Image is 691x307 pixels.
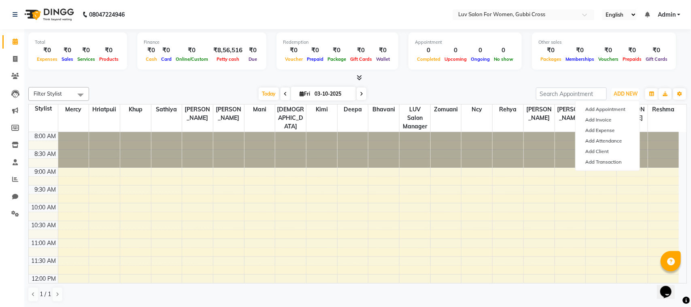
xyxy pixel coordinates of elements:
span: Packages [538,56,563,62]
div: Stylist [29,104,58,113]
button: ADD NEW [612,88,640,100]
span: Ncy [461,104,492,115]
div: 11:30 AM [30,257,58,265]
div: ₹0 [538,46,563,55]
span: [PERSON_NAME] [182,104,213,123]
span: Deepa [338,104,368,115]
span: Rehya [493,104,523,115]
span: Products [97,56,121,62]
span: Card [159,56,174,62]
span: Prepaid [305,56,325,62]
div: ₹0 [348,46,374,55]
span: Sathiya [151,104,182,115]
div: ₹0 [97,46,121,55]
div: ₹0 [75,46,97,55]
span: Bhavani [368,104,399,115]
div: ₹8,56,516 [210,46,246,55]
span: Hriatpuii [89,104,120,115]
span: Petty cash [215,56,241,62]
span: LUV Salon Manager [400,104,430,132]
div: Total [35,39,121,46]
div: Other sales [538,39,670,46]
span: Upcoming [442,56,469,62]
div: 0 [442,46,469,55]
span: Gift Cards [644,56,670,62]
input: Search Appointment [536,87,607,100]
div: 9:30 AM [33,185,58,194]
span: [PERSON_NAME] [524,104,555,123]
img: logo [21,3,76,26]
div: ₹0 [563,46,596,55]
span: [PERSON_NAME] [213,104,244,123]
div: ₹0 [325,46,348,55]
span: Gift Cards [348,56,374,62]
span: Filter Stylist [34,90,62,97]
span: Kimi [306,104,337,115]
span: Due [247,56,259,62]
div: 12:00 PM [30,275,58,283]
div: 0 [469,46,492,55]
div: ₹0 [246,46,260,55]
div: 9:00 AM [33,168,58,176]
span: Mercy [58,104,89,115]
div: ₹0 [159,46,174,55]
span: Online/Custom [174,56,210,62]
span: Admin [658,11,676,19]
span: Today [259,87,279,100]
div: 11:00 AM [30,239,58,247]
div: Finance [144,39,260,46]
span: ADD NEW [614,91,638,97]
span: Voucher [283,56,305,62]
div: ₹0 [144,46,159,55]
div: Redemption [283,39,392,46]
div: ₹0 [60,46,75,55]
div: 10:00 AM [30,203,58,212]
span: No show [492,56,515,62]
div: 8:30 AM [33,150,58,158]
div: ₹0 [174,46,210,55]
b: 08047224946 [89,3,125,26]
span: Completed [415,56,442,62]
button: Add Appointment [576,104,640,115]
span: Khup [120,104,151,115]
div: ₹0 [374,46,392,55]
span: [DEMOGRAPHIC_DATA] [275,104,306,132]
div: ₹0 [305,46,325,55]
a: Add Attendance [576,136,640,146]
span: 1 / 1 [40,290,51,298]
span: Ongoing [469,56,492,62]
div: Appointment [415,39,515,46]
span: Zomuani [431,104,461,115]
span: Memberships [563,56,596,62]
div: 8:00 AM [33,132,58,141]
span: [PERSON_NAME] [555,104,586,123]
span: Vouchers [596,56,621,62]
span: Expenses [35,56,60,62]
div: 0 [492,46,515,55]
div: 10:30 AM [30,221,58,230]
span: Cash [144,56,159,62]
span: Sales [60,56,75,62]
span: Reshma [648,104,679,115]
div: ₹0 [621,46,644,55]
a: Add Transaction [576,157,640,167]
a: Add Expense [576,125,640,136]
span: Wallet [374,56,392,62]
a: Add Invoice [576,115,640,125]
div: 0 [415,46,442,55]
span: Mani [245,104,275,115]
span: Prepaids [621,56,644,62]
a: Add Client [576,146,640,157]
div: ₹0 [596,46,621,55]
span: Services [75,56,97,62]
input: 2025-10-03 [312,88,353,100]
span: Package [325,56,348,62]
span: Fri [298,91,312,97]
div: ₹0 [35,46,60,55]
div: ₹0 [644,46,670,55]
iframe: chat widget [657,275,683,299]
div: ₹0 [283,46,305,55]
